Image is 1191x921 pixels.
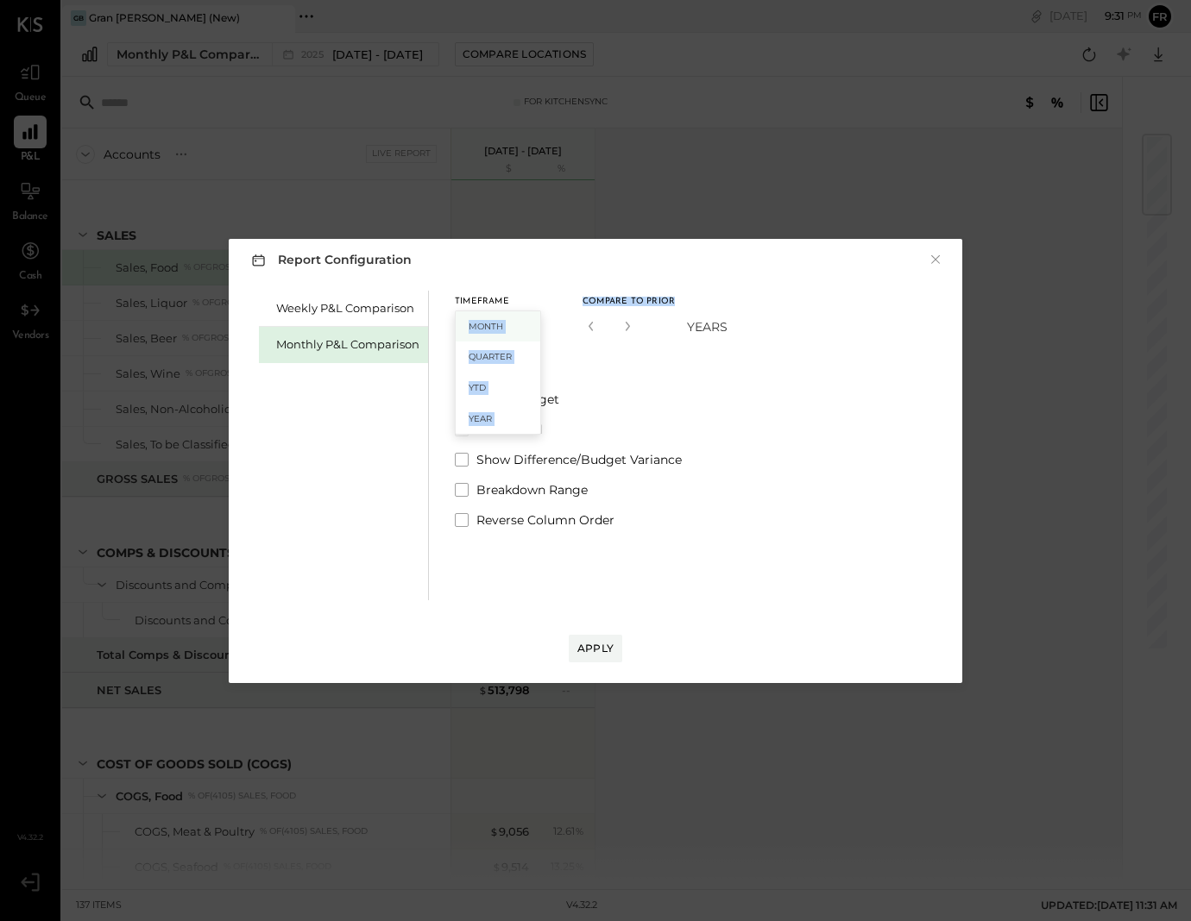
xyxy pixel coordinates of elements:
div: Weekly P&L Comparison [276,300,419,316]
div: Timeframe [455,298,541,306]
span: Breakdown Range [476,481,588,498]
h3: Report Configuration [248,249,412,271]
span: Month [469,321,503,332]
span: YEARS [687,318,728,335]
button: × [928,251,943,268]
span: Reverse Column Order [476,511,614,529]
span: Year [469,413,492,424]
span: Quarter [469,351,512,362]
span: Compare to Prior [583,298,675,306]
span: Show Difference/Budget Variance [476,451,682,468]
span: YTD [469,382,486,393]
div: Apply [577,641,614,655]
button: Apply [569,635,622,662]
div: Monthly P&L Comparison [276,336,419,353]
